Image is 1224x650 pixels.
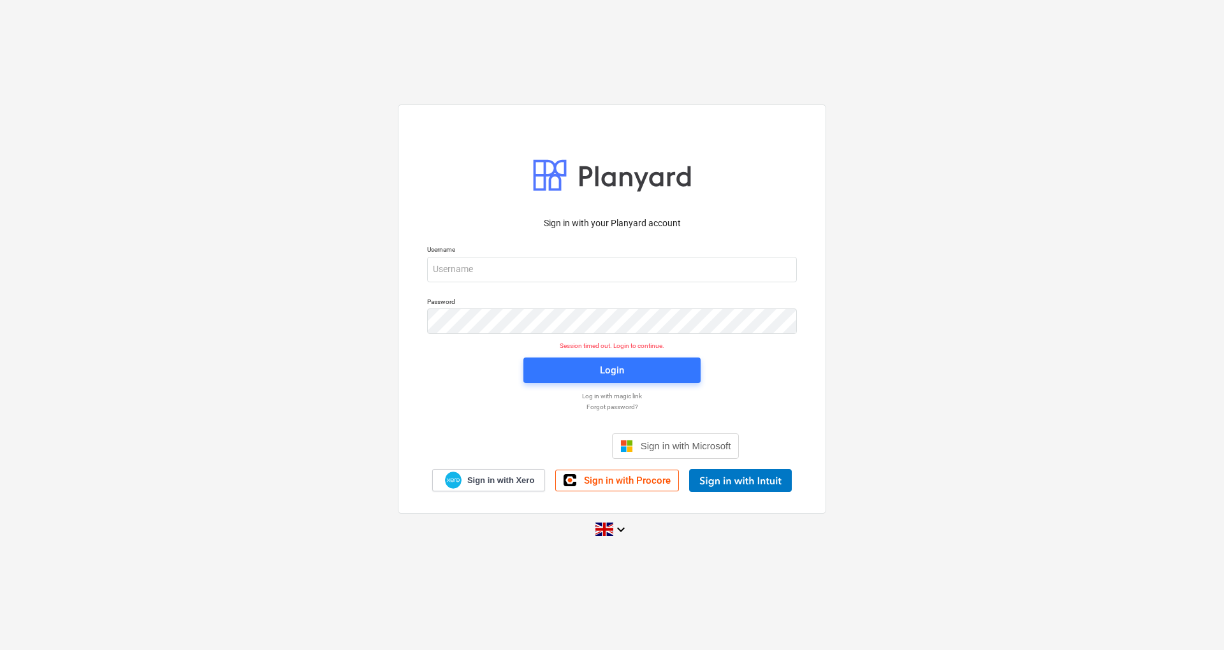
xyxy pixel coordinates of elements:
div: Login [600,362,624,379]
p: Password [427,298,797,308]
a: Log in with magic link [421,392,803,400]
img: Xero logo [445,472,462,489]
a: Sign in with Xero [432,469,546,491]
span: Sign in with Xero [467,475,534,486]
iframe: Chat Widget [1160,589,1224,650]
p: Sign in with your Planyard account [427,217,797,230]
a: Sign in with Procore [555,470,679,491]
span: Sign in with Microsoft [641,440,731,451]
button: Login [523,357,701,383]
p: Username [427,245,797,256]
span: Sign in with Procore [584,475,671,486]
p: Session timed out. Login to continue. [419,342,805,350]
i: keyboard_arrow_down [613,522,629,537]
a: Forgot password? [421,403,803,411]
img: Microsoft logo [620,440,633,452]
iframe: Sign in with Google Button [479,432,608,460]
input: Username [427,257,797,282]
